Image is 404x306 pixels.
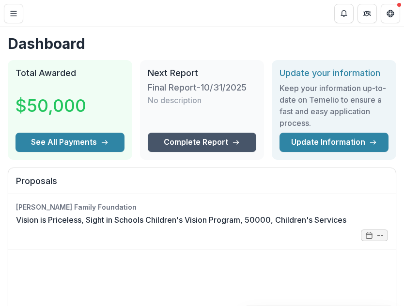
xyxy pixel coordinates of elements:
h2: Update your information [280,68,388,78]
h2: Total Awarded [16,68,124,78]
button: Get Help [381,4,400,23]
h1: Dashboard [8,35,396,52]
a: Complete Report [148,133,257,152]
button: Notifications [334,4,354,23]
a: Vision is Priceless, Sight in Schools Children's Vision Program, 50000, Children's Services [16,214,346,226]
h2: Next Report [148,68,257,78]
p: No description [148,94,202,106]
button: Toggle Menu [4,4,23,23]
h3: Keep your information up-to-date on Temelio to ensure a fast and easy application process. [280,82,388,129]
h2: Proposals [16,176,388,194]
a: Update Information [280,133,388,152]
button: See All Payments [16,133,124,152]
h3: $50,000 [16,92,88,119]
button: Partners [357,4,377,23]
h3: Final Report-10/31/2025 [148,82,247,93]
